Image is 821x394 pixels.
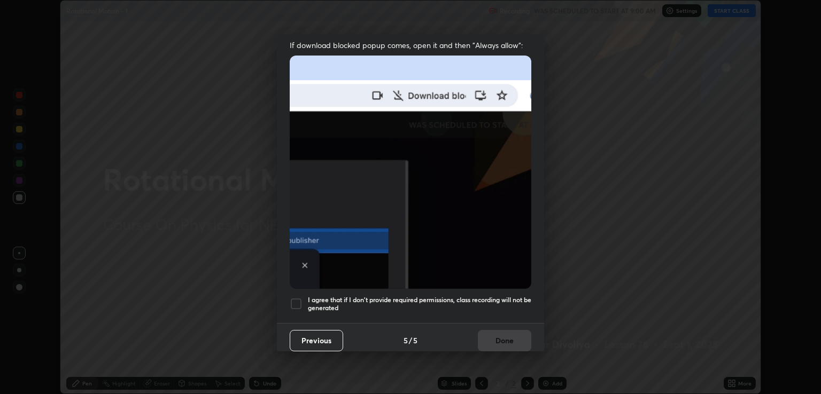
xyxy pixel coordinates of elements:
[404,335,408,346] h4: 5
[409,335,412,346] h4: /
[290,40,531,50] span: If download blocked popup comes, open it and then "Always allow":
[290,56,531,289] img: downloads-permission-blocked.gif
[290,330,343,351] button: Previous
[413,335,417,346] h4: 5
[308,296,531,312] h5: I agree that if I don't provide required permissions, class recording will not be generated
